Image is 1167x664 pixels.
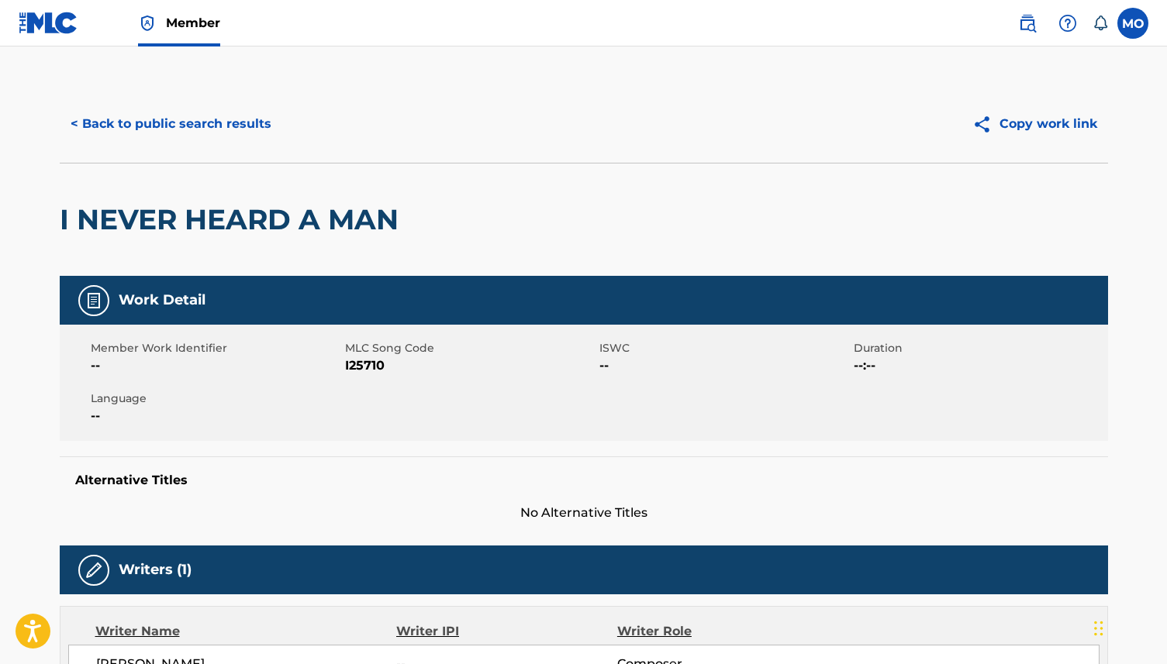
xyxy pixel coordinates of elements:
span: -- [91,407,341,425]
div: User Menu [1117,8,1148,39]
div: Drag [1094,605,1103,652]
iframe: Chat Widget [1089,590,1167,664]
h5: Work Detail [119,291,205,309]
span: Member [166,14,220,32]
img: MLC Logo [19,12,78,34]
span: No Alternative Titles [60,504,1108,522]
span: I25710 [345,356,596,375]
div: Writer IPI [396,622,617,641]
button: < Back to public search results [60,105,282,143]
img: search [1018,14,1037,33]
img: Work Detail [85,291,103,310]
span: Language [91,390,341,407]
img: Writers [85,561,103,580]
span: Member Work Identifier [91,340,341,356]
span: -- [599,356,850,375]
span: -- [91,356,341,375]
button: Copy work link [962,105,1108,143]
h5: Writers (1) [119,561,192,579]
img: Top Rightsholder [138,14,157,33]
img: help [1058,14,1077,33]
span: --:-- [854,356,1104,375]
span: Duration [854,340,1104,356]
span: ISWC [599,340,850,356]
h2: I NEVER HEARD A MAN [60,202,406,237]
div: Help [1052,8,1083,39]
span: MLC Song Code [345,340,596,356]
div: Writer Role [617,622,818,641]
div: Writer Name [95,622,397,641]
h5: Alternative Titles [75,473,1093,488]
a: Public Search [1012,8,1043,39]
iframe: Resource Center [1124,431,1167,556]
div: Notifications [1093,15,1108,31]
img: Copy work link [972,115,1000,134]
